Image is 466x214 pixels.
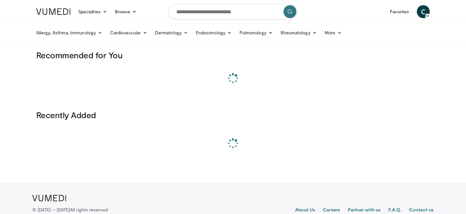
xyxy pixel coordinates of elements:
[192,26,236,39] a: Endocrinology
[111,5,141,18] a: Browse
[70,207,108,212] span: All rights reserved
[36,110,430,120] h3: Recently Added
[32,26,106,39] a: Allergy, Asthma, Immunology
[277,26,321,39] a: Rheumatology
[168,4,298,19] input: Search topics, interventions
[32,195,66,201] img: VuMedi Logo
[236,26,277,39] a: Pulmonology
[106,26,151,39] a: Cardiovascular
[36,8,71,15] img: VuMedi Logo
[321,26,346,39] a: More
[386,5,413,18] a: Favorites
[74,5,111,18] a: Specialties
[151,26,192,39] a: Dermatology
[417,5,430,18] a: C
[32,207,108,213] p: © [DATE] – [DATE]
[36,50,430,60] h3: Recommended for You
